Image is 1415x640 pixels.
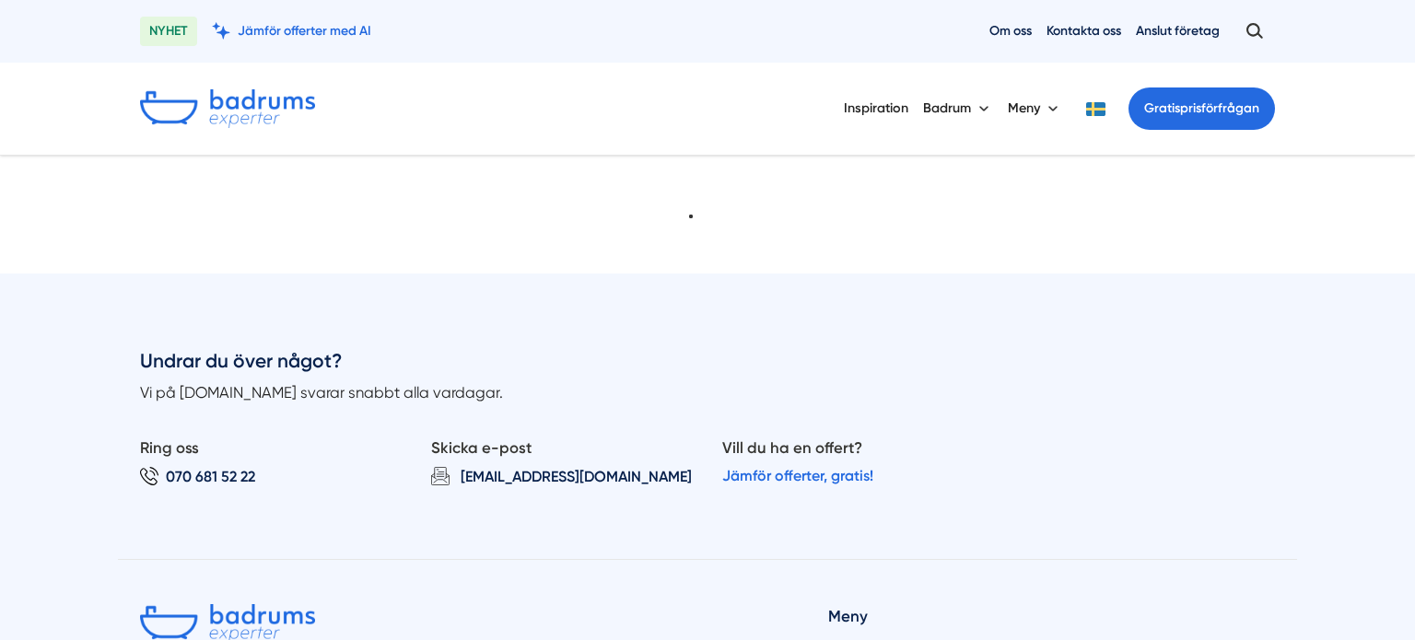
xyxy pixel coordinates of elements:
[1136,22,1220,40] a: Anslut företag
[166,468,255,485] span: 070 681 52 22
[1047,22,1121,40] a: Kontakta oss
[844,85,908,132] a: Inspiration
[722,436,984,467] p: Vill du ha en offert?
[828,604,1275,634] h4: Meny
[1128,87,1275,130] a: Gratisprisförfrågan
[212,22,371,40] a: Jämför offerter med AI
[431,467,693,485] a: [EMAIL_ADDRESS][DOMAIN_NAME]
[1144,100,1180,116] span: Gratis
[140,467,402,485] a: 070 681 52 22
[1008,85,1062,133] button: Meny
[989,22,1032,40] a: Om oss
[140,89,315,128] img: Badrumsexperter.se logotyp
[722,467,873,484] a: Jämför offerter, gratis!
[461,468,692,485] span: [EMAIL_ADDRESS][DOMAIN_NAME]
[140,436,402,467] p: Ring oss
[238,22,371,40] span: Jämför offerter med AI
[140,347,1275,381] h3: Undrar du över något?
[431,436,693,467] p: Skicka e-post
[923,85,993,133] button: Badrum
[140,17,197,46] span: NYHET
[140,381,1275,405] p: Vi på [DOMAIN_NAME] svarar snabbt alla vardagar.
